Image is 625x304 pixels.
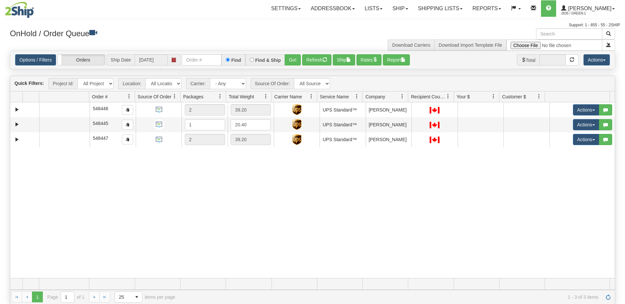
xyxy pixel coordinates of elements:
[229,93,254,100] span: Total Weight
[392,42,430,48] a: Download Carriers
[351,91,362,102] a: Service Name filter column settings
[231,134,271,145] div: 39.20
[266,0,306,17] a: Settings
[457,93,470,100] span: Your $
[320,132,366,147] td: UPS Standard™
[182,54,221,65] input: Order #
[397,91,408,102] a: Company filter column settings
[502,93,526,100] span: Customer $
[561,10,611,17] span: 2635 / Green-1
[5,22,620,28] div: Support: 1 - 855 - 55 - 2SHIP
[506,39,602,51] input: Import
[320,93,349,100] span: Service Name
[106,54,135,65] span: Ship Date
[138,93,172,100] span: Source Of Order
[10,76,615,91] div: grid toolbar
[154,119,164,130] img: API
[442,91,454,102] a: Recipient Country filter column settings
[169,91,180,102] a: Source Of Order filter column settings
[610,118,624,186] iframe: chat widget
[302,54,331,65] button: Refresh
[122,135,133,144] button: Copy to clipboard
[573,134,599,145] button: Actions
[183,93,203,100] span: Packages
[320,117,366,132] td: UPS Standard™
[430,122,440,128] img: CA
[468,0,506,17] a: Reports
[122,120,133,130] button: Copy to clipboard
[413,0,468,17] a: Shipping lists
[124,91,135,102] a: Order # filter column settings
[13,120,21,129] a: Expand
[274,93,302,100] span: Carrier Name
[583,54,610,65] button: Actions
[602,28,615,39] button: Search
[260,91,271,102] a: Total Weight filter column settings
[333,54,355,65] button: Ship
[61,292,74,302] input: Page 1
[306,0,360,17] a: Addressbook
[285,54,301,65] button: Go!
[533,91,545,102] a: Customer $ filter column settings
[231,104,271,115] div: 39.20
[439,42,502,48] a: Download Import Template File
[430,107,440,114] img: CA
[93,121,108,126] span: 548445
[366,132,412,147] td: [PERSON_NAME]
[5,2,34,18] img: logo2635.jpg
[186,78,210,89] span: Carrier:
[365,93,385,100] span: Company
[131,292,142,302] span: select
[13,136,21,144] a: Expand
[573,119,599,130] button: Actions
[430,137,440,143] img: CA
[556,0,620,17] a: [PERSON_NAME] 2635 / Green-1
[306,91,317,102] a: Carrier Name filter column settings
[411,93,445,100] span: Recipient Country
[47,291,85,303] span: Page of 1
[122,105,133,115] button: Copy to clipboard
[93,136,108,141] span: 548447
[48,78,77,89] span: Project Id:
[366,117,412,132] td: [PERSON_NAME]
[488,91,499,102] a: Your $ filter column settings
[292,104,301,115] img: UPS
[14,80,44,87] label: Quick Filters:
[360,0,387,17] a: Lists
[292,134,301,145] img: UPS
[15,54,56,65] a: Options / Filters
[387,0,413,17] a: Ship
[119,294,128,300] span: 25
[366,102,412,117] td: [PERSON_NAME]
[154,134,164,145] img: API
[115,291,142,303] span: Page sizes drop down
[115,291,175,303] span: items per page
[517,54,540,65] span: Total
[566,6,611,11] span: [PERSON_NAME]
[32,291,43,302] span: Page 1
[185,134,225,145] div: 2
[214,91,226,102] a: Packages filter column settings
[185,294,598,300] span: 1 - 3 of 3 items
[573,104,599,115] button: Actions
[356,54,382,65] button: Rates
[383,54,410,65] button: Report
[251,78,294,89] span: Source Of Order:
[13,106,21,114] a: Expand
[603,291,613,302] a: Refresh
[118,78,145,89] span: Location:
[536,28,602,39] input: Search
[58,55,105,65] label: Orders
[154,104,164,115] img: API
[255,58,281,63] label: Find & Ship
[10,28,308,38] h3: OnHold / Order Queue
[320,102,366,117] td: UPS Standard™
[292,119,301,130] img: UPS
[231,58,241,63] label: Find
[185,104,225,115] div: 2
[93,106,108,111] span: 548446
[92,93,107,100] span: Order #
